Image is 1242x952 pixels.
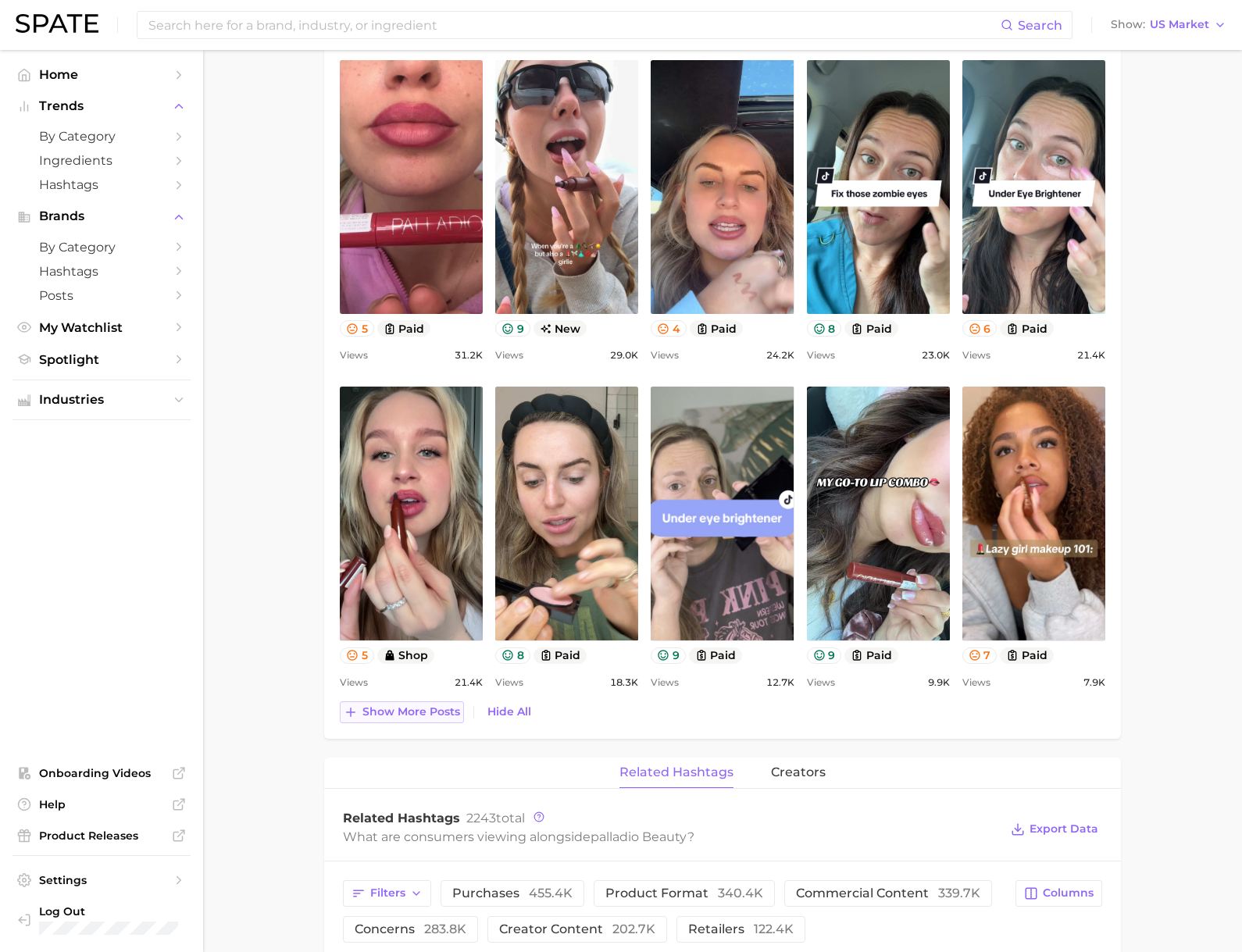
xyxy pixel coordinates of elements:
button: Brands [12,205,191,228]
a: Log out. Currently logged in with e-mail leon@palladiobeauty.com. [12,900,191,940]
span: creator content [499,923,655,936]
button: 8 [495,647,530,664]
a: Ingredients [12,148,191,173]
a: Posts [12,283,191,308]
span: retailers [688,923,794,936]
span: Hashtags [39,177,164,192]
span: 9.9k [928,673,950,692]
span: Related Hashtags [343,811,460,825]
span: Onboarding Videos [39,766,164,780]
span: Help [39,797,164,811]
span: Search [1018,18,1062,33]
button: 5 [340,647,374,664]
a: Spotlight [12,348,191,372]
span: Hashtags [39,264,164,279]
a: Hashtags [12,259,191,283]
button: Show more posts [340,701,464,723]
div: What are consumers viewing alongside ? [343,826,999,847]
span: Columns [1043,886,1094,900]
span: 122.4k [754,922,794,936]
span: Trends [39,99,164,113]
span: total [466,811,525,825]
span: by Category [39,240,164,255]
a: by Category [12,124,191,148]
button: 7 [962,647,998,664]
span: creators [771,765,826,779]
span: Views [340,673,368,692]
span: Views [495,346,523,365]
button: 8 [807,320,842,337]
span: Industries [39,393,164,407]
span: new [534,320,587,337]
span: Views [340,346,368,365]
span: related hashtags [619,765,733,779]
span: 21.4k [1077,346,1105,365]
span: 455.4k [529,886,573,900]
span: My Watchlist [39,320,164,335]
button: ShowUS Market [1107,15,1230,35]
span: 283.8k [424,922,466,936]
button: 9 [495,320,530,337]
span: concerns [355,923,466,936]
span: product format [605,887,763,900]
button: paid [1000,320,1054,337]
span: Views [807,673,835,692]
button: paid [534,647,587,664]
button: 5 [340,320,374,337]
span: Views [651,346,679,365]
span: Filters [370,886,405,900]
span: 18.3k [610,673,638,692]
img: SPATE [16,14,98,33]
span: Spotlight [39,352,164,367]
a: Hashtags [12,173,191,197]
button: 4 [651,320,687,337]
button: 9 [651,647,686,664]
button: Industries [12,388,191,412]
span: Settings [39,873,164,887]
a: Product Releases [12,824,191,847]
span: Ingredients [39,153,164,168]
button: paid [844,647,898,664]
button: Trends [12,94,191,118]
a: Home [12,62,191,87]
span: 2243 [466,811,496,825]
span: Posts [39,288,164,303]
span: Log Out [39,904,181,918]
span: Views [962,673,990,692]
span: purchases [452,887,573,900]
button: Columns [1015,880,1102,907]
button: paid [1000,647,1054,664]
input: Search here for a brand, industry, or ingredient [147,12,1001,38]
span: US Market [1150,20,1209,29]
span: 340.4k [718,886,763,900]
span: Hide All [487,705,531,718]
a: Onboarding Videos [12,761,191,785]
span: 202.7k [612,922,655,936]
a: My Watchlist [12,316,191,340]
button: 9 [807,647,842,664]
span: Export Data [1030,822,1098,836]
span: palladio beauty [591,829,687,844]
span: Views [962,346,990,365]
a: Settings [12,868,191,892]
span: 24.2k [766,346,794,365]
span: 31.2k [455,346,483,365]
span: Views [651,673,679,692]
span: Product Releases [39,829,164,843]
button: paid [690,320,744,337]
button: paid [377,320,431,337]
button: shop [377,647,435,664]
a: by Category [12,235,191,259]
span: 12.7k [766,673,794,692]
span: Show more posts [362,705,460,718]
button: paid [844,320,898,337]
span: 339.7k [938,886,980,900]
span: 29.0k [610,346,638,365]
span: Views [495,673,523,692]
button: Export Data [1007,818,1102,840]
span: commercial content [796,887,980,900]
span: Home [39,67,164,82]
span: 7.9k [1083,673,1105,692]
button: 6 [962,320,998,337]
span: Show [1111,20,1145,29]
